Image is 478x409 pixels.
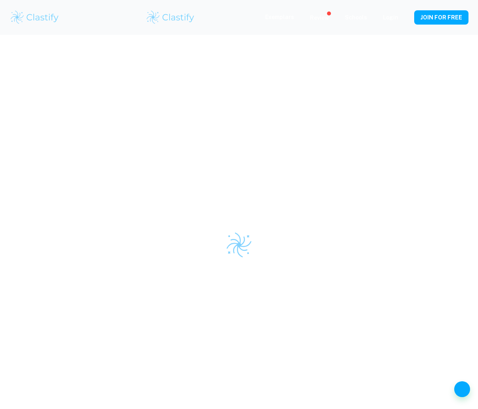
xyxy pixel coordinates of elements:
[414,10,468,25] button: JOIN FOR FREE
[265,13,294,21] p: Exemplars
[145,10,196,25] img: Clastify logo
[345,14,367,21] a: Schools
[10,10,60,25] img: Clastify logo
[454,381,470,397] button: Help and Feedback
[310,13,329,22] p: Review
[225,231,253,259] img: Clastify logo
[383,14,398,21] a: Login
